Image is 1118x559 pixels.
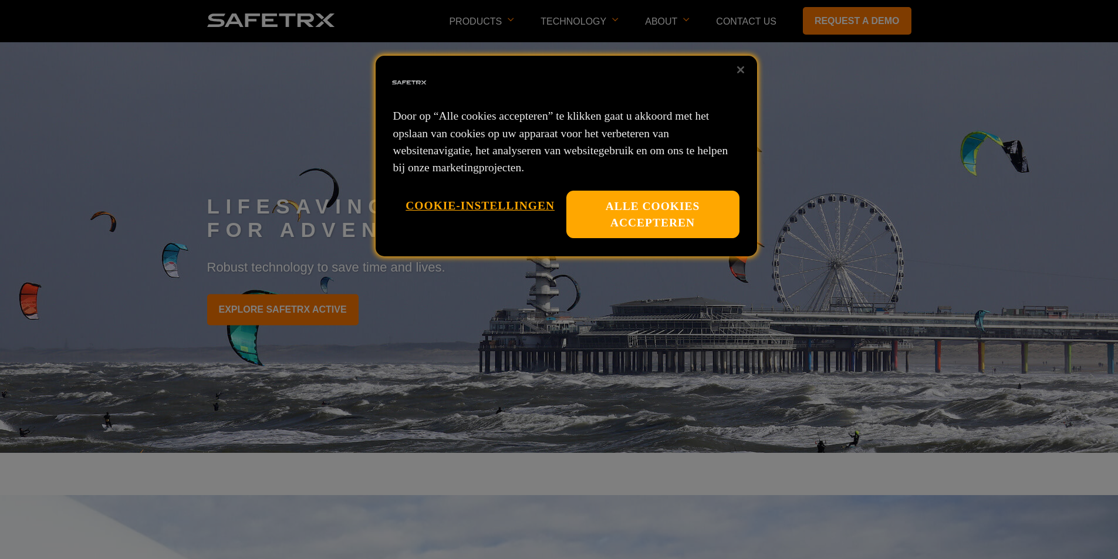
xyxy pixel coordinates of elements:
button: Alle cookies accepteren [566,191,739,238]
div: Privacy [376,56,757,256]
button: Cookie-instellingen [406,191,555,221]
p: Door op “Alle cookies accepteren” te klikken gaat u akkoord met het opslaan van cookies op uw app... [393,107,739,176]
button: Sluiten [728,57,754,83]
img: Bedrijfslogo [390,64,428,101]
